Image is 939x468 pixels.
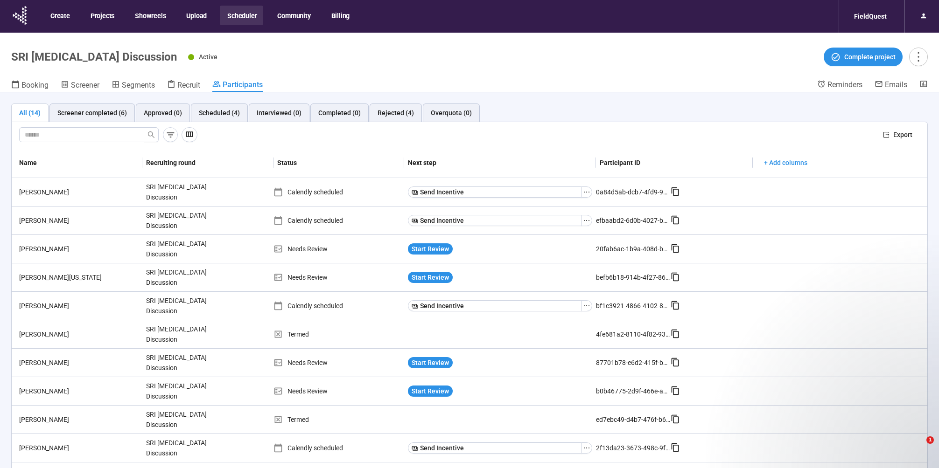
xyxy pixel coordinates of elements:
div: Overquota (0) [431,108,472,118]
div: Calendly scheduled [273,443,404,453]
button: ellipsis [581,300,592,311]
div: SRI [MEDICAL_DATA] Discussion [142,434,212,462]
th: Next step [404,148,596,178]
th: Name [12,148,142,178]
div: [PERSON_NAME] [15,358,142,368]
div: Needs Review [273,244,404,254]
div: SRI [MEDICAL_DATA] Discussion [142,206,212,234]
span: Complete project [844,52,896,62]
button: Start Review [408,272,453,283]
button: Start Review [408,385,453,397]
div: [PERSON_NAME] [15,414,142,425]
a: Participants [212,80,263,92]
a: Reminders [817,80,862,91]
div: [PERSON_NAME] [15,386,142,396]
span: Participants [223,80,263,89]
span: 1 [926,436,934,444]
a: Segments [112,80,155,92]
div: SRI [MEDICAL_DATA] Discussion [142,349,212,377]
div: efbaabd2-6d0b-4027-b320-7a09c405eb5a [596,215,671,226]
span: export [883,131,890,138]
div: b0b46775-2d9f-466e-aa85-7f71ff8074f4 [596,386,671,396]
span: Send Incentive [420,215,464,226]
div: Approved (0) [144,108,182,118]
span: Segments [122,81,155,89]
button: Send Incentive [408,442,582,454]
span: Start Review [412,358,449,368]
div: Scheduled (4) [199,108,240,118]
div: Termed [273,414,404,425]
div: ed7ebc49-d4b7-476f-b6e0-653281e07c18 [596,414,671,425]
div: Needs Review [273,386,404,396]
div: Termed [273,329,404,339]
a: Booking [11,80,49,92]
div: Calendly scheduled [273,187,404,197]
button: ellipsis [581,186,592,198]
div: Rejected (4) [378,108,414,118]
span: more [912,50,925,63]
button: search [144,127,159,142]
button: Upload [179,6,213,25]
span: ellipsis [583,302,590,310]
button: Start Review [408,357,453,368]
div: [PERSON_NAME] [15,187,142,197]
span: Send Incentive [420,187,464,197]
div: [PERSON_NAME][US_STATE] [15,272,142,282]
div: Interviewed (0) [257,108,301,118]
button: Send Incentive [408,186,582,198]
h1: SRI [MEDICAL_DATA] Discussion [11,50,177,63]
div: bf1c3921-4866-4102-8a6d-705403982d9d [596,301,671,311]
div: [PERSON_NAME] [15,301,142,311]
span: Start Review [412,272,449,282]
button: Send Incentive [408,215,582,226]
span: Send Incentive [420,301,464,311]
div: Needs Review [273,272,404,282]
button: Projects [83,6,121,25]
span: Active [199,53,217,61]
div: SRI [MEDICAL_DATA] Discussion [142,263,212,291]
div: 2f13da23-3673-498c-9f34-a92460eaab10 [596,443,671,453]
div: Needs Review [273,358,404,368]
button: Start Review [408,243,453,255]
span: search [147,131,155,138]
button: Create [43,6,77,25]
iframe: Intercom live chat [907,436,930,459]
span: Start Review [412,244,449,254]
button: Send Incentive [408,300,582,311]
span: ellipsis [583,188,590,196]
a: Screener [61,80,99,92]
span: Reminders [827,80,862,89]
div: 87701b78-e6d2-415f-b4c8-ef106e5b215a [596,358,671,368]
button: ellipsis [581,442,592,454]
div: FieldQuest [848,7,892,25]
div: SRI [MEDICAL_DATA] Discussion [142,292,212,320]
span: + Add columns [764,158,807,168]
div: [PERSON_NAME] [15,443,142,453]
a: Emails [875,80,907,91]
span: ellipsis [583,217,590,224]
button: Billing [324,6,357,25]
button: Complete project [824,48,903,66]
button: more [909,48,928,66]
th: Recruiting round [142,148,273,178]
div: Completed (0) [318,108,361,118]
div: SRI [MEDICAL_DATA] Discussion [142,377,212,405]
div: [PERSON_NAME] [15,215,142,226]
button: exportExport [876,127,920,142]
span: Export [893,130,912,140]
div: All (14) [19,108,41,118]
button: ellipsis [581,215,592,226]
span: Start Review [412,386,449,396]
span: Screener [71,81,99,89]
button: Scheduler [220,6,263,25]
button: + Add columns [757,155,815,170]
span: Emails [885,80,907,89]
span: Booking [21,81,49,89]
div: Calendly scheduled [273,215,404,226]
div: 20fab6ac-1b9a-408d-b113-a9d6a55068e6 [596,244,671,254]
a: Recruit [167,80,200,92]
div: SRI [MEDICAL_DATA] Discussion [142,178,212,206]
div: [PERSON_NAME] [15,244,142,254]
button: Showreels [127,6,172,25]
span: Recruit [177,81,200,89]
